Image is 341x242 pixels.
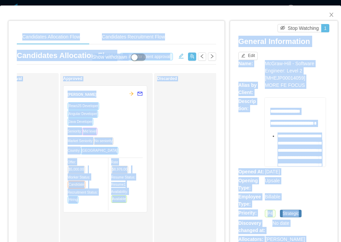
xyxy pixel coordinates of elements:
[321,24,329,32] button: 1
[120,53,173,60] span: Waiting for client approval
[238,237,263,242] b: Allocators:
[68,139,116,143] span: Market Seniority:
[134,89,143,100] button: mail
[322,5,341,25] button: Close
[157,76,253,81] h1: Discarded
[68,93,96,96] strong: [PERSON_NAME]
[111,190,130,201] span: Availability:
[68,160,88,171] span: Offer:
[111,195,127,203] span: Available
[68,166,85,173] span: $5,000.00
[68,196,79,204] span: Hiring
[238,194,261,207] b: Employee Type:
[238,178,258,191] b: Opening Type:
[82,128,97,135] span: Mid level
[68,110,98,118] span: Angular Developer
[238,169,264,174] b: Opened At:
[270,108,320,176] div: rdw-editor
[111,160,131,171] span: Rate
[238,220,266,233] b: Discovery changed at:
[111,175,136,186] span: Resume Status:
[278,24,322,32] button: icon: eye-invisibleStop Watching
[17,50,115,61] article: Candidates Allocation Flow
[329,12,334,18] i: icon: close
[238,210,257,216] b: Priority:
[265,169,280,174] span: [DATE]
[265,178,280,183] span: Upsale
[63,76,159,81] h1: Approved
[265,61,314,81] span: McGraw-Hill - Software Engineer: Level 2 [MHEJP00014059]
[198,53,206,61] button: icon: left
[280,210,302,217] span: Strategic
[68,118,93,126] span: Java Developer
[68,102,99,110] span: ReactJS Developer
[238,99,256,111] b: Description:
[208,53,216,61] button: icon: right
[68,191,98,201] span: Recruitment Status:
[17,29,85,45] div: Candidates Allocation Flow
[238,36,310,47] article: General Information
[68,181,85,188] span: Candidate
[129,91,134,96] span: arrow-right
[81,147,118,154] span: [GEOGRAPHIC_DATA]
[68,129,100,133] span: Seniority:
[68,149,121,152] span: Country:
[265,82,305,88] span: MORE FE FOCUS
[96,29,170,45] div: Candidates Recruitment Flow
[272,220,289,226] span: No date
[188,53,196,61] button: icon: usergroup-add
[93,137,114,145] span: No seniority
[265,98,326,166] div: rdw-wrapper
[111,166,129,173] span: $8,976.00
[92,54,127,61] div: Show withdrawn
[68,175,90,186] span: Worker Status:
[265,210,275,217] span: P4
[238,82,257,95] b: Alias by Client:
[176,52,187,59] button: icon: edit
[238,52,258,60] button: icon: editEdit
[265,194,280,199] span: Billable
[111,182,126,187] a: Resume1
[238,61,253,66] b: Name:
